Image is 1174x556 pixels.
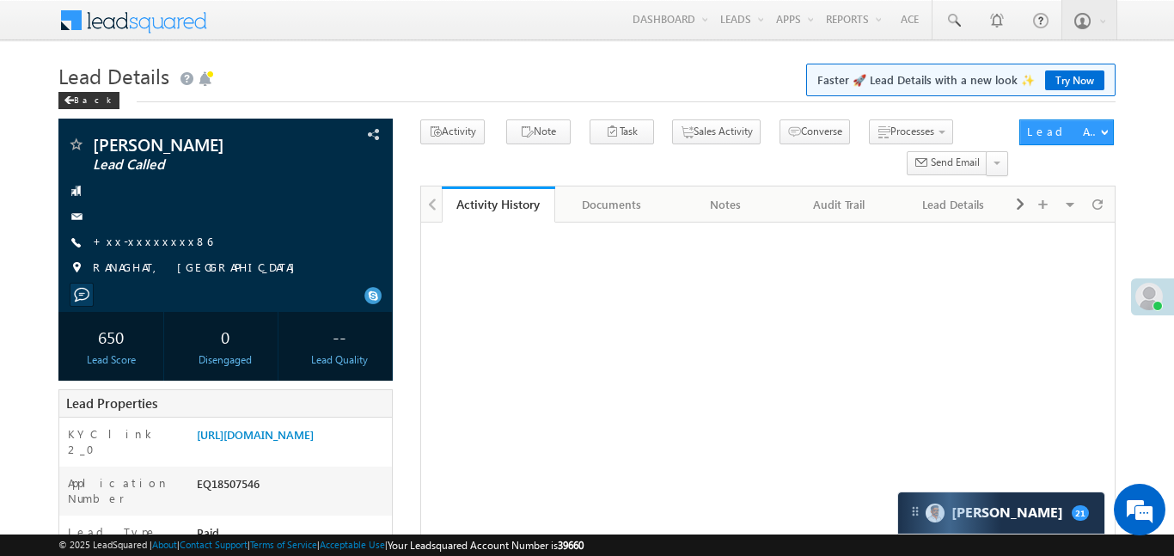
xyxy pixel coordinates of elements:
button: Send Email [907,151,988,176]
span: [PERSON_NAME] [93,136,299,153]
span: © 2025 LeadSquared | | | | | [58,537,584,553]
label: Application Number [68,475,180,506]
span: Send Email [931,155,980,170]
div: Back [58,92,119,109]
span: Faster 🚀 Lead Details with a new look ✨ [817,71,1104,89]
a: About [152,539,177,550]
a: Notes [670,186,783,223]
button: Lead Actions [1019,119,1114,145]
a: Terms of Service [250,539,317,550]
button: Task [590,119,654,144]
div: Disengaged [177,352,273,368]
img: carter-drag [908,504,922,518]
a: Back [58,91,128,106]
div: 650 [63,321,159,352]
div: Audit Trail [797,194,881,215]
button: Sales Activity [672,119,761,144]
div: -- [291,321,388,352]
div: Lead Actions [1027,124,1100,139]
div: 0 [177,321,273,352]
label: Lead Type [68,524,157,540]
button: Activity [420,119,485,144]
a: Acceptable Use [320,539,385,550]
span: Your Leadsquared Account Number is [388,539,584,552]
span: Carter [951,504,1063,521]
a: [URL][DOMAIN_NAME] [197,427,314,442]
div: Lead Score [63,352,159,368]
div: Lead Quality [291,352,388,368]
div: Activity History [455,196,542,212]
span: Processes [890,125,934,137]
a: Documents [555,186,669,223]
a: Activity History [442,186,555,223]
span: 39660 [558,539,584,552]
button: Processes [869,119,953,144]
a: Audit Trail [783,186,896,223]
div: EQ18507546 [193,475,392,499]
img: Carter [926,504,945,522]
span: Lead Called [93,156,299,174]
div: carter-dragCarter[PERSON_NAME]21 [897,492,1105,535]
span: RANAGHAT, [GEOGRAPHIC_DATA] [93,260,303,277]
a: Contact Support [180,539,248,550]
a: +xx-xxxxxxxx86 [93,234,212,248]
button: Note [506,119,571,144]
div: Lead Details [910,194,994,215]
span: Lead Details [58,62,169,89]
div: Documents [569,194,653,215]
button: Converse [780,119,850,144]
div: Notes [683,194,767,215]
label: KYC link 2_0 [68,426,180,457]
a: Try Now [1045,70,1104,90]
span: Lead Properties [66,394,157,412]
a: Lead Details [896,186,1010,223]
div: Paid [193,524,392,548]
